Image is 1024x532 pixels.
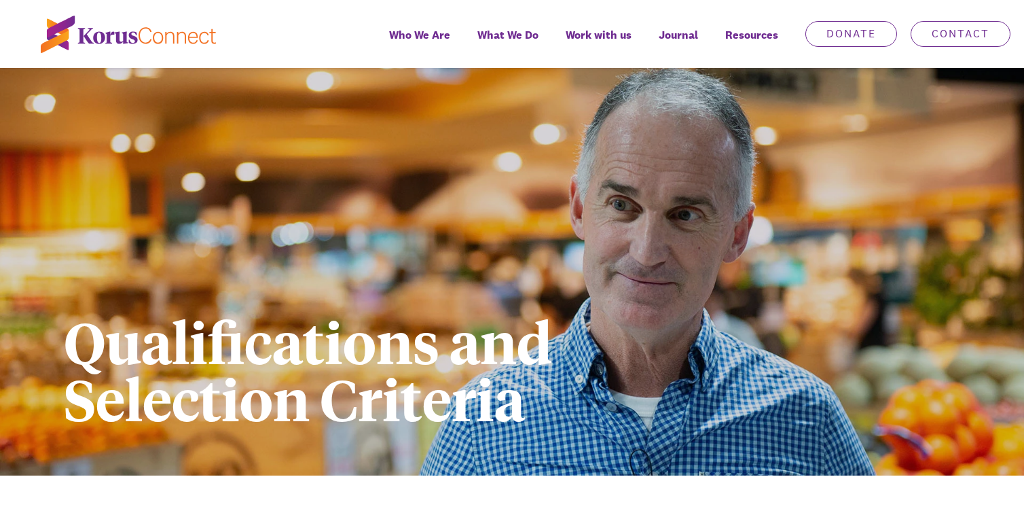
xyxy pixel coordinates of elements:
[464,19,552,68] a: What We Do
[805,21,897,47] a: Donate
[376,19,464,68] a: Who We Are
[659,25,698,45] span: Journal
[566,25,632,45] span: Work with us
[645,19,712,68] a: Journal
[389,25,450,45] span: Who We Are
[552,19,645,68] a: Work with us
[477,25,538,45] span: What We Do
[41,16,216,53] img: korus-connect%2Fc5177985-88d5-491d-9cd7-4a1febad1357_logo.svg
[64,313,731,427] h1: Qualifications and Selection Criteria
[712,19,792,68] div: Resources
[911,21,1010,47] a: Contact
